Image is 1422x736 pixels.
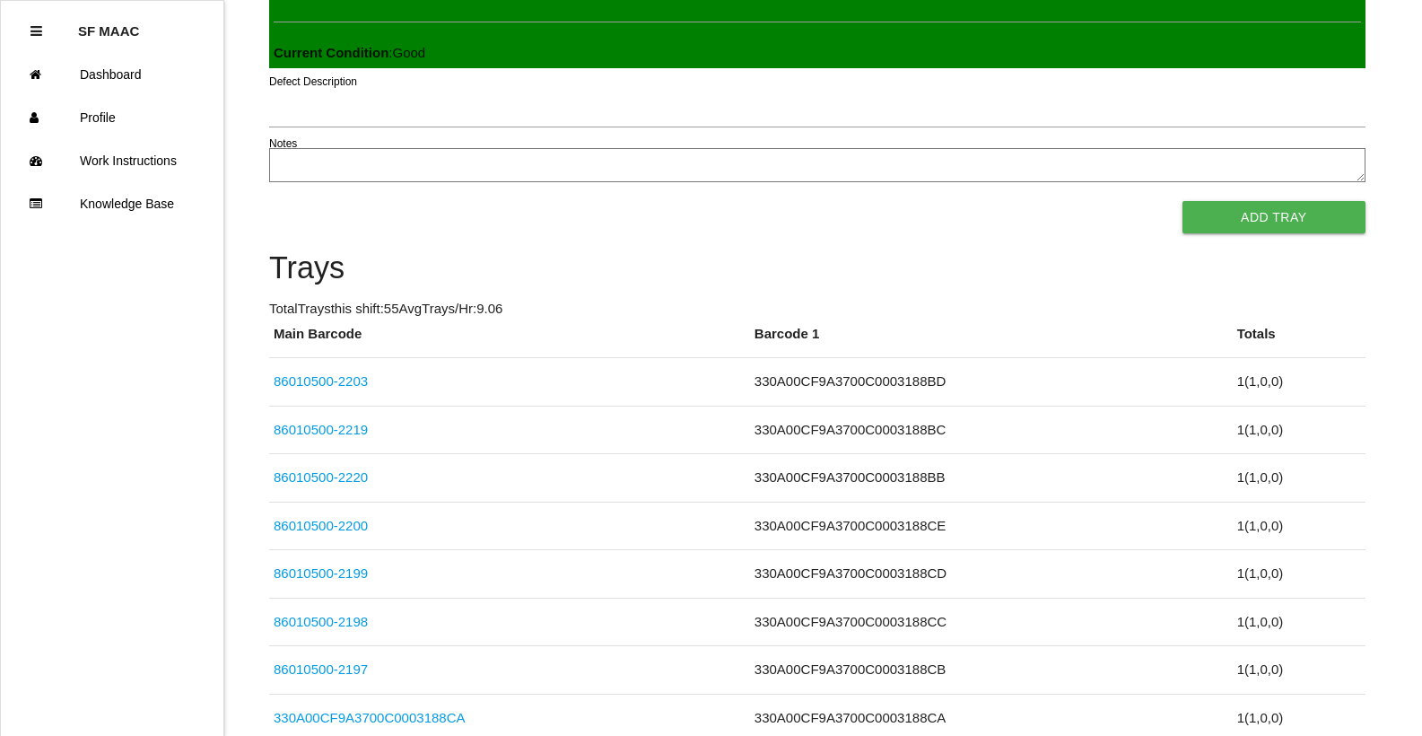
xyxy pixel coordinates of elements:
[1,53,223,96] a: Dashboard
[269,324,750,358] th: Main Barcode
[274,422,368,437] a: 86010500-2219
[269,136,297,152] label: Notes
[78,10,139,39] p: SF MAAC
[31,10,42,53] div: Close
[1233,358,1365,407] td: 1 ( 1 , 0 , 0 )
[269,74,357,90] label: Defect Description
[1233,646,1365,695] td: 1 ( 1 , 0 , 0 )
[274,45,425,60] span: : Good
[1233,550,1365,599] td: 1 ( 1 , 0 , 0 )
[1233,502,1365,550] td: 1 ( 1 , 0 , 0 )
[750,646,1233,695] td: 330A00CF9A3700C0003188CB
[1233,454,1365,503] td: 1 ( 1 , 0 , 0 )
[1182,201,1365,233] button: Add Tray
[750,324,1233,358] th: Barcode 1
[750,550,1233,599] td: 330A00CF9A3700C0003188CD
[274,565,368,581] a: 86010500-2199
[750,358,1233,407] td: 330A00CF9A3700C0003188BD
[1233,324,1365,358] th: Totals
[274,45,388,60] b: Current Condition
[750,598,1233,646] td: 330A00CF9A3700C0003188CC
[274,518,368,533] a: 86010500-2200
[274,662,368,677] a: 86010500-2197
[1,182,223,225] a: Knowledge Base
[274,373,368,389] a: 86010500-2203
[274,614,368,629] a: 86010500-2198
[269,251,1365,285] h4: Trays
[274,469,368,485] a: 86010500-2220
[1233,598,1365,646] td: 1 ( 1 , 0 , 0 )
[750,406,1233,454] td: 330A00CF9A3700C0003188BC
[269,299,1365,320] p: Total Trays this shift: 55 Avg Trays /Hr: 9.06
[1233,406,1365,454] td: 1 ( 1 , 0 , 0 )
[1,96,223,139] a: Profile
[750,502,1233,550] td: 330A00CF9A3700C0003188CE
[1,139,223,182] a: Work Instructions
[750,454,1233,503] td: 330A00CF9A3700C0003188BB
[274,710,466,725] a: 330A00CF9A3700C0003188CA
